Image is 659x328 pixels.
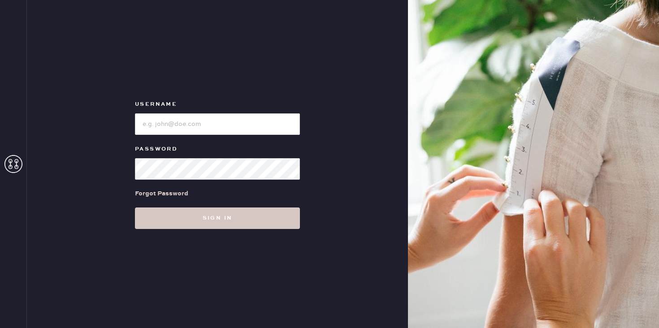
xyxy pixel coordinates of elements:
button: Sign in [135,207,300,229]
div: Forgot Password [135,189,188,199]
label: Password [135,144,300,155]
input: e.g. john@doe.com [135,113,300,135]
label: Username [135,99,300,110]
a: Forgot Password [135,180,188,207]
